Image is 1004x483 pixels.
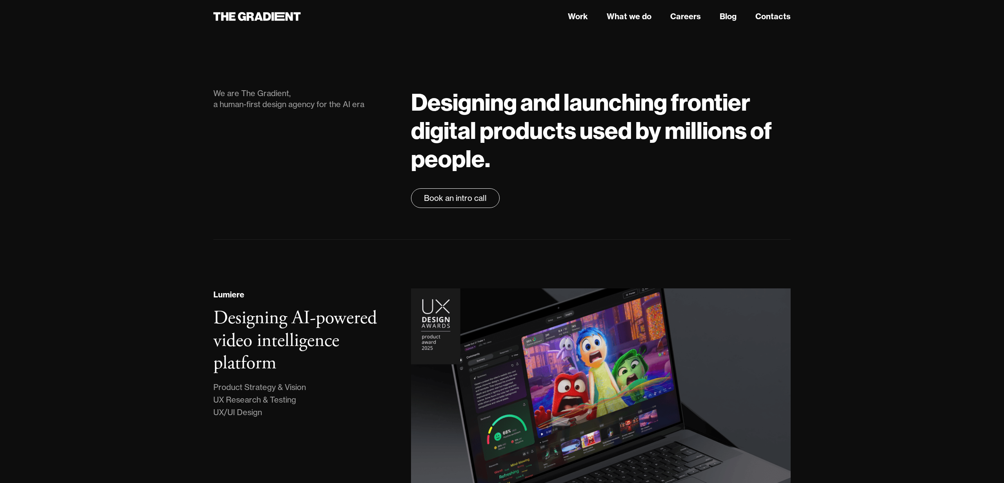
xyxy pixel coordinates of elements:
[720,11,737,22] a: Blog
[755,11,791,22] a: Contacts
[213,289,244,301] div: Lumiere
[213,381,306,419] div: Product Strategy & Vision UX Research & Testing UX/UI Design
[213,88,395,110] div: We are The Gradient, a human-first design agency for the AI era
[411,188,500,208] a: Book an intro call
[213,306,377,375] h3: Designing AI-powered video intelligence platform
[670,11,701,22] a: Careers
[568,11,588,22] a: Work
[411,88,791,173] h1: Designing and launching frontier digital products used by millions of people.
[607,11,651,22] a: What we do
